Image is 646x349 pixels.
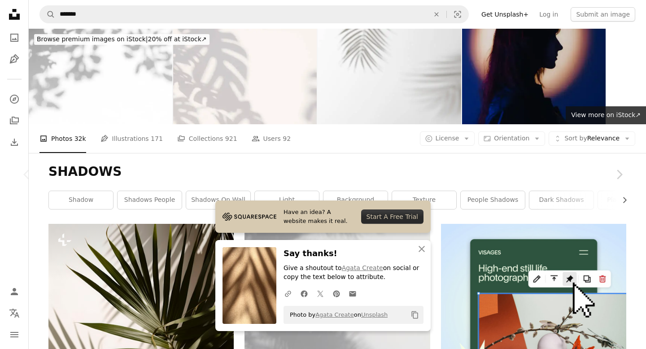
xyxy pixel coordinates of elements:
[420,131,475,146] button: License
[5,90,23,108] a: Explore
[151,134,163,144] span: 171
[564,134,620,143] span: Relevance
[5,304,23,322] button: Language
[5,29,23,47] a: Photos
[283,134,291,144] span: 92
[5,50,23,68] a: Illustrations
[255,191,319,209] a: light
[564,135,587,142] span: Sort by
[223,210,276,223] img: file-1705255347840-230a6ab5bca9image
[328,284,345,302] a: Share on Pinterest
[225,134,237,144] span: 921
[5,326,23,344] button: Menu
[436,135,459,142] span: License
[407,307,423,323] button: Copy to clipboard
[361,311,388,318] a: Unsplash
[476,7,534,22] a: Get Unsplash+
[361,209,423,224] div: Start A Free Trial
[186,191,250,209] a: shadows on wall
[5,283,23,301] a: Log in / Sign up
[29,29,172,124] img: Gray shadow of leaves on a white wall
[478,131,545,146] button: Orientation
[39,5,469,23] form: Find visuals sitewide
[40,6,55,23] button: Search Unsplash
[49,191,113,209] a: shadow
[252,124,291,153] a: Users 92
[100,124,163,153] a: Illustrations 171
[549,131,635,146] button: Sort byRelevance
[323,191,388,209] a: background
[392,191,456,209] a: texture
[48,164,626,180] h1: SHADOWS
[284,247,423,260] h3: Say thanks!
[571,111,641,118] span: View more on iStock ↗
[284,264,423,282] p: Give a shoutout to on social or copy the text below to attribute.
[296,284,312,302] a: Share on Facebook
[284,208,354,226] span: Have an idea? A website makes it real.
[534,7,563,22] a: Log in
[215,201,431,233] a: Have an idea? A website makes it real.Start A Free Trial
[529,191,594,209] a: dark shadows
[427,6,446,23] button: Clear
[592,131,646,218] a: Next
[345,284,361,302] a: Share over email
[173,29,317,124] img: Beautiful soft dappled light and monstera leaf shadow on minimal white wall background
[118,191,182,209] a: shadows people
[447,6,468,23] button: Visual search
[462,29,606,124] img: Young woman silhouette looking right on orange and purple background
[37,35,207,43] span: 20% off at iStock ↗
[315,311,354,318] a: Agata Create
[318,29,461,124] img: Shadow effects with tropical palm leaves in the corner
[312,284,328,302] a: Share on Twitter
[29,29,215,50] a: Browse premium images on iStock|20% off at iStock↗
[494,135,529,142] span: Orientation
[5,112,23,130] a: Collections
[37,35,148,43] span: Browse premium images on iStock |
[177,124,237,153] a: Collections 921
[285,308,388,322] span: Photo by on
[461,191,525,209] a: people shadows
[342,264,383,271] a: Agata Create
[571,7,635,22] button: Submit an image
[566,106,646,124] a: View more on iStock↗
